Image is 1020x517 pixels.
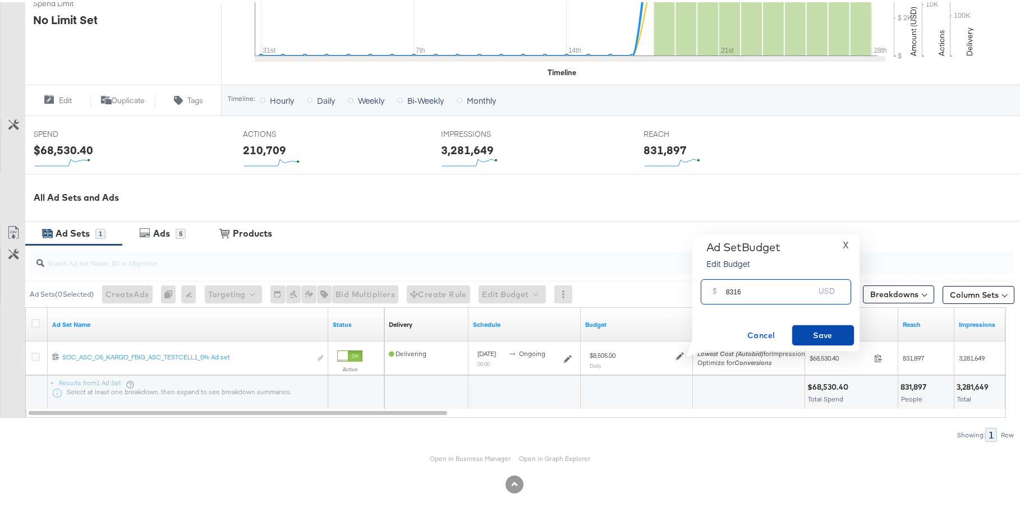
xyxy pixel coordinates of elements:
span: SPEND [34,127,118,137]
div: USD [814,281,839,302]
span: [DATE] [477,347,496,356]
a: Shows when your Ad Set is scheduled to deliver. [473,318,576,327]
a: Shows the current budget of Ad Set. [585,318,688,327]
sub: Daily [590,360,601,367]
div: Products [233,225,272,238]
a: Shows the current state of your Ad Set. [333,318,380,327]
button: Save [792,323,854,343]
div: 3,281,649 [957,380,992,390]
div: No Limit Set [33,10,98,26]
button: Column Sets [943,284,1014,302]
div: 0 [161,283,181,301]
div: 831,897 [900,380,930,390]
text: Amount (USD) [908,4,918,54]
span: Hourly [270,93,294,104]
span: Daily [317,93,335,104]
p: Edit Budget [706,256,780,267]
span: Tags [187,93,203,104]
span: REACH [644,127,728,137]
button: Cancel [730,323,792,343]
div: $8,505.00 [590,349,615,358]
div: Row [1000,429,1014,437]
span: Save [797,326,849,340]
sub: 00:00 [477,358,490,365]
div: $ [708,281,722,302]
span: Delivering [389,347,426,356]
div: Ad Set Budget [706,238,780,252]
span: ACTIONS [243,127,327,137]
span: ongoing [519,347,545,356]
div: 1 [985,426,997,440]
span: Monthly [467,93,496,104]
div: SOC_ASC_O5_KARGO_FBIG_ASC_TESTCELL1_0% Ad set [62,350,311,359]
span: Edit [59,93,72,104]
div: Delivery [389,318,412,327]
button: X [838,238,853,247]
div: Ads [153,225,170,238]
span: Total Spend [808,393,843,401]
span: 831,897 [903,352,924,360]
div: 1 [95,227,105,237]
span: X [843,235,849,251]
span: Cancel [735,326,788,340]
button: Duplicate [90,91,156,105]
a: SOC_ASC_O5_KARGO_FBIG_ASC_TESTCELL1_0% Ad set [62,350,311,362]
div: Optimize for [697,356,808,365]
div: 210,709 [243,140,286,156]
button: Breakdowns [863,283,934,301]
text: Actions [936,27,947,54]
a: Your Ad Set name. [52,318,324,327]
div: 5 [176,227,186,237]
a: The number of times your ad was served. On mobile apps an ad is counted as served the first time ... [959,318,1006,327]
a: Open in Business Manager [430,452,511,460]
div: 3,281,649 [441,140,494,156]
div: $68,530.40 [34,140,93,156]
div: Timeline: [227,93,255,100]
span: People [901,393,922,401]
button: Edit [25,91,90,105]
span: Bi-Weekly [407,93,444,104]
div: Showing: [957,429,985,437]
span: 3,281,649 [959,352,985,360]
input: Enter your budget [726,273,815,297]
span: Total [957,393,971,401]
span: for Impressions [697,347,808,356]
button: Tags [155,91,221,105]
div: Timeline [548,65,576,76]
em: Lowest Cost (Autobid) [697,347,764,356]
text: Delivery [964,25,975,54]
input: Search Ad Set Name, ID or Objective [44,245,925,267]
span: Weekly [358,93,384,104]
div: Ad Sets ( 0 Selected) [30,287,94,297]
span: IMPRESSIONS [441,127,525,137]
div: 831,897 [644,140,687,156]
a: The number of people your ad was served to. [903,318,950,327]
em: Conversions [734,356,771,364]
span: $68,530.40 [810,352,870,360]
div: $68,530.40 [807,380,852,390]
span: Duplicate [112,93,145,104]
div: Ad Sets [56,225,90,238]
a: Reflects the ability of your Ad Set to achieve delivery based on ad states, schedule and budget. [389,318,412,327]
label: Active [337,363,362,371]
a: Open in Graph Explorer [519,452,590,460]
